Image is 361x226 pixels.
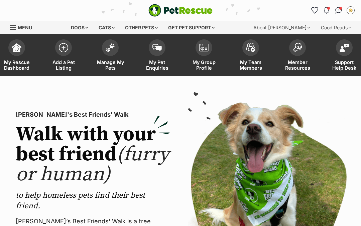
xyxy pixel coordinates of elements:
ul: Account quick links [309,5,356,16]
a: Manage My Pets [87,36,134,76]
a: My Group Profile [180,36,227,76]
img: add-pet-listing-icon-0afa8454b4691262ce3f59096e99ab1cd57d4a30225e0717b998d2c9b9846f56.svg [59,43,68,52]
img: dashboard-icon-eb2f2d2d3e046f16d808141f083e7271f6b2e854fb5c12c21221c1fb7104beca.svg [12,43,21,52]
a: Favourites [309,5,320,16]
div: About [PERSON_NAME] [249,21,315,34]
span: My Group Profile [189,59,219,71]
div: Dogs [66,21,93,34]
img: Peta McRae profile pic [347,7,354,14]
img: member-resources-icon-8e73f808a243e03378d46382f2149f9095a855e16c252ad45f914b54edf8863c.svg [293,43,302,52]
div: Good Reads [316,21,356,34]
button: Notifications [321,5,332,16]
span: My Pet Enquiries [142,59,172,71]
a: My Pet Enquiries [134,36,180,76]
div: Cats [94,21,119,34]
img: manage-my-pets-icon-02211641906a0b7f246fdf0571729dbe1e7629f14944591b6c1af311fb30b64b.svg [106,43,115,52]
span: Menu [18,25,32,30]
img: group-profile-icon-3fa3cf56718a62981997c0bc7e787c4b2cf8bcc04b72c1350f741eb67cf2f40e.svg [199,44,209,52]
span: Manage My Pets [95,59,125,71]
span: My Rescue Dashboard [2,59,32,71]
h2: Walk with your best friend [16,125,170,185]
img: logo-e224e6f780fb5917bec1dbf3a21bbac754714ae5b6737aabdf751b685950b380.svg [148,4,213,17]
img: notifications-46538b983faf8c2785f20acdc204bb7945ddae34d4c08c2a6579f10ce5e182be.svg [324,7,329,14]
span: My Team Members [236,59,266,71]
a: Add a Pet Listing [40,36,87,76]
a: My Team Members [227,36,274,76]
p: [PERSON_NAME]'s Best Friends' Walk [16,110,170,119]
span: Add a Pet Listing [48,59,79,71]
div: Other pets [120,21,162,34]
p: to help homeless pets find their best friend. [16,190,170,211]
span: Support Help Desk [329,59,359,71]
img: help-desk-icon-fdf02630f3aa405de69fd3d07c3f3aa587a6932b1a1747fa1d2bba05be0121f9.svg [340,44,349,52]
img: team-members-icon-5396bd8760b3fe7c0b43da4ab00e1e3bb1a5d9ba89233759b79545d2d3fc5d0d.svg [246,43,255,52]
span: Member Resources [282,59,313,71]
span: (furry or human) [16,142,169,187]
img: chat-41dd97257d64d25036548639549fe6c8038ab92f7586957e7f3b1b290dea8141.svg [335,7,342,14]
a: Member Resources [274,36,321,76]
button: My account [345,5,356,16]
a: Menu [10,21,37,33]
a: PetRescue [148,4,213,17]
a: Conversations [333,5,344,16]
div: Get pet support [163,21,219,34]
img: pet-enquiries-icon-7e3ad2cf08bfb03b45e93fb7055b45f3efa6380592205ae92323e6603595dc1f.svg [152,44,162,51]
